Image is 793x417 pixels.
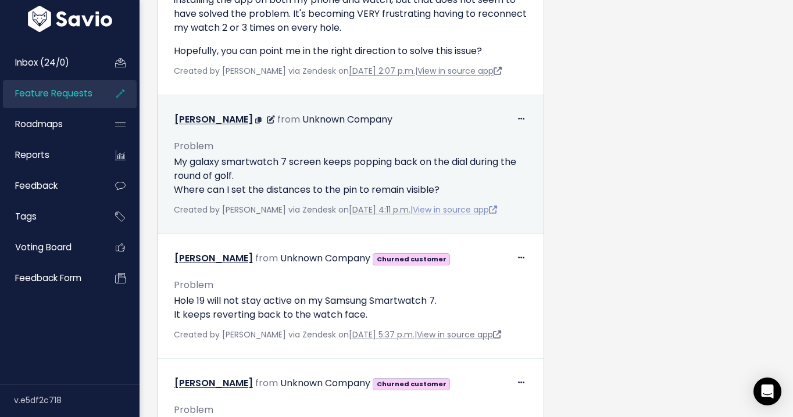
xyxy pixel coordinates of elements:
div: Unknown Company [280,250,370,267]
span: Feature Requests [15,87,92,99]
a: View in source app [417,65,502,77]
p: Hole 19 will not stay active on my Samsung Smartwatch 7. It keeps reverting back to the watch face. [174,294,527,322]
a: Feedback [3,172,97,199]
a: Reports [3,142,97,168]
span: Feedback [15,179,58,192]
a: Tags [3,203,97,230]
p: Hopefully, you can point me in the right direction to solve this issue? [174,44,527,58]
div: Unknown Company [280,375,370,392]
span: Created by [PERSON_NAME] via Zendesk on | [174,204,497,215]
span: Voting Board [15,241,72,253]
a: [PERSON_NAME] [174,113,253,126]
span: Reports [15,149,49,161]
span: Created by [PERSON_NAME] via Zendesk on | [174,65,502,77]
span: Problem [174,278,213,292]
span: Created by [PERSON_NAME] via Zendesk on | [174,329,501,340]
strong: Churned customer [377,254,446,264]
p: My galaxy smartwatch 7 screen keeps popping back on the dial during the round of golf. Where can ... [174,155,527,197]
a: Voting Board [3,234,97,261]
a: Feature Requests [3,80,97,107]
a: Inbox (24/0) [3,49,97,76]
span: Tags [15,210,37,222]
span: Inbox (24/0) [15,56,69,69]
div: Unknown Company [302,112,392,128]
a: [PERSON_NAME] [174,376,253,390]
a: [DATE] 5:37 p.m. [349,329,415,340]
a: View in source app [417,329,501,340]
a: View in source app [413,204,497,215]
span: Roadmaps [15,118,63,130]
a: Roadmaps [3,111,97,138]
img: logo-white.9d6f32f41409.svg [25,6,115,32]
span: from [277,113,300,126]
a: [PERSON_NAME] [174,251,253,265]
a: [DATE] 2:07 p.m. [349,65,415,77]
span: from [255,251,278,265]
strong: Churned customer [377,379,446,389]
a: Feedback form [3,265,97,292]
div: Open Intercom Messenger [753,378,781,405]
span: Problem [174,139,213,153]
div: v.e5df2c718 [14,385,140,415]
a: [DATE] 4:11 p.m. [349,204,410,215]
span: Problem [174,403,213,416]
span: Feedback form [15,272,81,284]
span: from [255,376,278,390]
